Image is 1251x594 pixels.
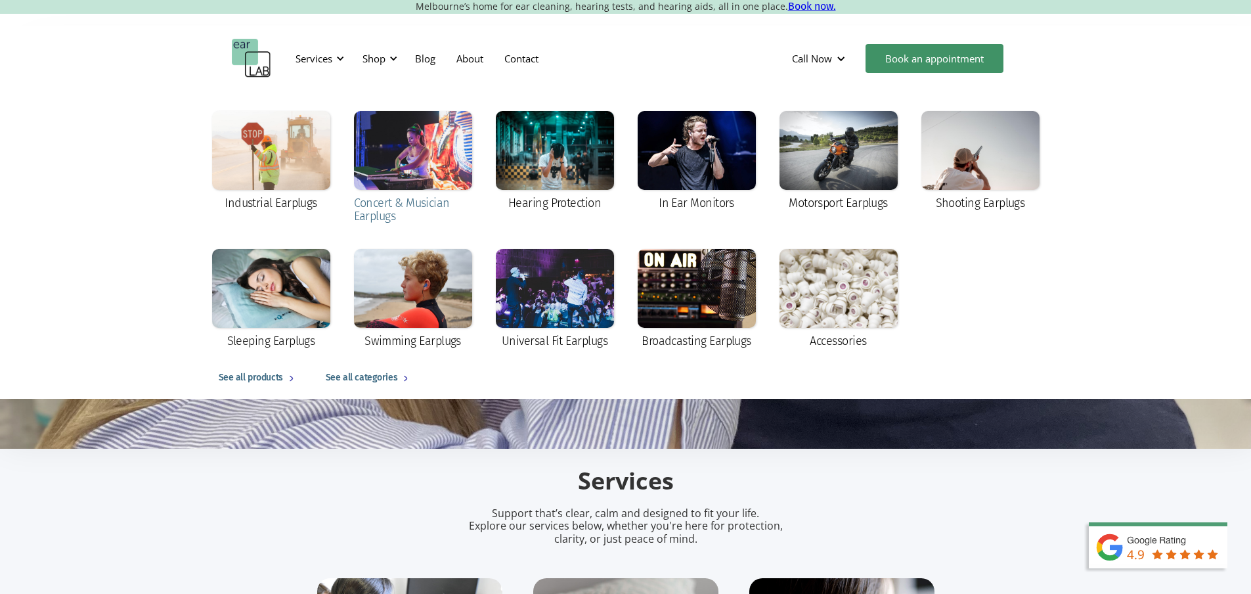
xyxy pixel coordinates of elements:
a: Shooting Earplugs [915,104,1046,219]
h2: Services [317,466,934,497]
a: Industrial Earplugs [206,104,337,219]
div: In Ear Monitors [659,196,734,210]
div: Swimming Earplugs [364,334,461,348]
div: Shooting Earplugs [936,196,1025,210]
a: Contact [494,39,549,78]
a: In Ear Monitors [631,104,762,219]
a: Blog [405,39,446,78]
div: Call Now [781,39,859,78]
a: Motorsport Earplugs [773,104,904,219]
div: Hearing Protection [508,196,601,210]
a: Swimming Earplugs [347,242,479,357]
div: Industrial Earplugs [225,196,317,210]
a: Broadcasting Earplugs [631,242,762,357]
a: About [446,39,494,78]
a: Accessories [773,242,904,357]
div: Concert & Musician Earplugs [354,196,472,223]
div: Shop [362,52,385,65]
a: See all products [206,357,313,399]
p: Support that’s clear, calm and designed to fit your life. Explore our services below, whether you... [452,507,800,545]
div: Call Now [792,52,832,65]
a: See all categories [313,357,427,399]
a: Concert & Musician Earplugs [347,104,479,232]
div: Shop [355,39,401,78]
div: Sleeping Earplugs [227,334,315,348]
div: Services [288,39,348,78]
div: Services [296,52,332,65]
div: See all categories [326,370,397,386]
a: Sleeping Earplugs [206,242,337,357]
div: Universal Fit Earplugs [502,334,607,348]
div: Broadcasting Earplugs [642,334,751,348]
a: home [232,39,271,78]
div: Accessories [810,334,866,348]
a: Book an appointment [866,44,1003,73]
div: See all products [219,370,283,386]
a: Universal Fit Earplugs [489,242,621,357]
a: Hearing Protection [489,104,621,219]
div: Motorsport Earplugs [789,196,888,210]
